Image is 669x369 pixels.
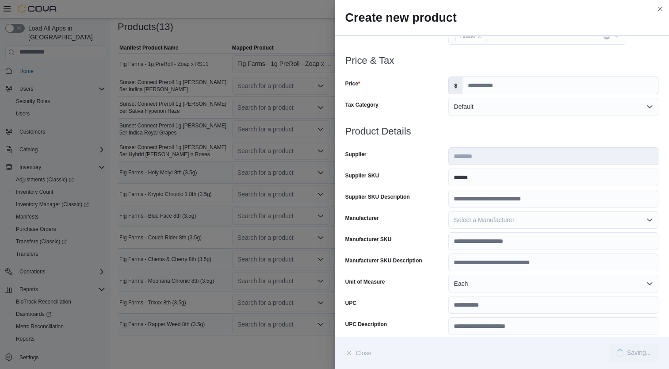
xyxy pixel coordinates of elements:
label: Unit of Measure [345,278,385,285]
span: Loading [616,350,623,357]
label: $ [449,77,463,94]
button: Close this dialog [655,4,665,14]
span: Select a Manufacturer [454,216,514,223]
span: Flower [455,31,486,41]
span: Close [356,349,372,357]
label: Supplier [345,151,367,158]
label: Supplier SKU Description [345,193,410,200]
label: UPC [345,300,356,307]
label: Manufacturer SKU [345,236,392,243]
label: Supplier SKU [345,172,379,179]
h2: Create new product [345,11,659,25]
label: Price [345,80,360,87]
label: Manufacturer SKU Description [345,257,422,264]
label: Tax Category [345,101,378,108]
label: UPC Description [345,321,387,328]
div: Saving... [627,350,651,357]
button: Each [448,275,658,292]
button: Select a Manufacturer [448,211,658,229]
span: Flower [459,32,475,41]
h3: Product Details [345,126,659,137]
button: Remove Flower from selection in this group [477,34,482,39]
label: Manufacturer [345,215,379,222]
h3: Price & Tax [345,55,659,66]
button: Close [345,344,372,362]
button: Clear input [603,32,610,39]
button: Default [448,98,658,115]
button: LoadingSaving... [609,344,658,362]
